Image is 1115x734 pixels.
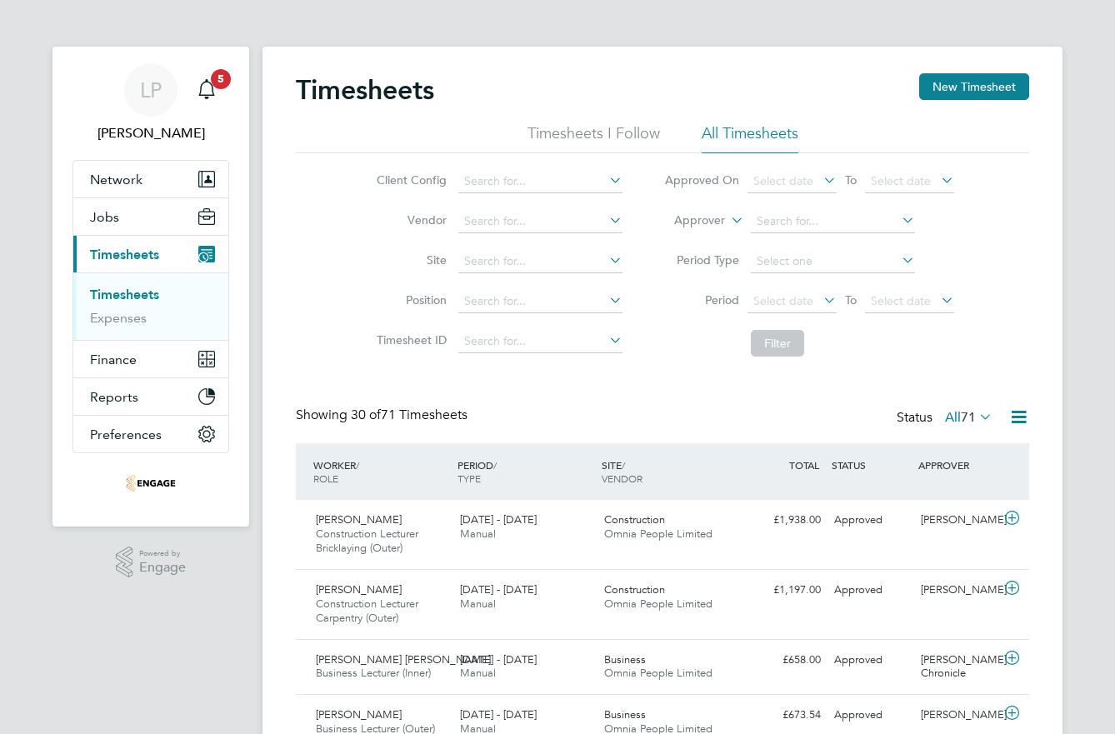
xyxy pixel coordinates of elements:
[604,512,665,527] span: Construction
[126,470,176,497] img: omniapeople-logo-retina.png
[789,458,819,472] span: TOTAL
[741,507,827,534] div: £1,938.00
[73,198,228,235] button: Jobs
[741,702,827,729] div: £673.54
[72,63,229,143] a: LP[PERSON_NAME]
[827,647,914,674] div: Approved
[527,123,660,153] li: Timesheets I Follow
[840,169,862,191] span: To
[945,409,992,426] label: All
[316,707,402,722] span: [PERSON_NAME]
[460,666,496,680] span: Manual
[460,512,537,527] span: [DATE] - [DATE]
[751,210,915,233] input: Search for...
[919,73,1029,100] button: New Timesheet
[460,597,496,611] span: Manual
[458,210,622,233] input: Search for...
[309,450,453,493] div: WORKER
[139,547,186,561] span: Powered by
[90,427,162,442] span: Preferences
[871,173,931,188] span: Select date
[604,527,712,541] span: Omnia People Limited
[664,292,739,307] label: Period
[914,702,1001,729] div: [PERSON_NAME]
[914,450,1001,480] div: APPROVER
[316,512,402,527] span: [PERSON_NAME]
[139,561,186,575] span: Engage
[140,79,162,101] span: LP
[90,352,137,367] span: Finance
[751,250,915,273] input: Select one
[457,472,481,485] span: TYPE
[372,212,447,227] label: Vendor
[741,647,827,674] div: £658.00
[211,69,231,89] span: 5
[296,407,471,424] div: Showing
[458,330,622,353] input: Search for...
[460,707,537,722] span: [DATE] - [DATE]
[604,666,712,680] span: Omnia People Limited
[460,582,537,597] span: [DATE] - [DATE]
[356,458,359,472] span: /
[751,330,804,357] button: Filter
[90,172,142,187] span: Network
[52,47,249,527] nav: Main navigation
[914,507,1001,534] div: [PERSON_NAME]
[316,666,431,680] span: Business Lecturer (Inner)
[116,547,187,578] a: Powered byEngage
[72,123,229,143] span: Lowenna Pollard
[73,272,228,340] div: Timesheets
[897,407,996,430] div: Status
[604,582,665,597] span: Construction
[90,209,119,225] span: Jobs
[871,293,931,308] span: Select date
[296,73,434,107] h2: Timesheets
[372,172,447,187] label: Client Config
[753,293,813,308] span: Select date
[72,470,229,497] a: Go to home page
[90,287,159,302] a: Timesheets
[827,577,914,604] div: Approved
[597,450,742,493] div: SITE
[961,409,976,426] span: 71
[73,341,228,377] button: Finance
[460,527,496,541] span: Manual
[458,290,622,313] input: Search for...
[664,252,739,267] label: Period Type
[73,161,228,197] button: Network
[827,702,914,729] div: Approved
[458,250,622,273] input: Search for...
[741,577,827,604] div: £1,197.00
[914,647,1001,688] div: [PERSON_NAME] Chronicle
[190,63,223,117] a: 5
[372,332,447,347] label: Timesheet ID
[753,173,813,188] span: Select date
[827,507,914,534] div: Approved
[90,389,138,405] span: Reports
[602,472,642,485] span: VENDOR
[664,172,739,187] label: Approved On
[372,252,447,267] label: Site
[702,123,798,153] li: All Timesheets
[914,577,1001,604] div: [PERSON_NAME]
[351,407,381,423] span: 30 of
[604,652,646,667] span: Business
[622,458,625,472] span: /
[604,707,646,722] span: Business
[316,597,418,625] span: Construction Lecturer Carpentry (Outer)
[453,450,597,493] div: PERIOD
[650,212,725,229] label: Approver
[458,170,622,193] input: Search for...
[316,527,418,555] span: Construction Lecturer Bricklaying (Outer)
[460,652,537,667] span: [DATE] - [DATE]
[604,597,712,611] span: Omnia People Limited
[90,310,147,326] a: Expenses
[73,416,228,452] button: Preferences
[493,458,497,472] span: /
[840,289,862,311] span: To
[73,236,228,272] button: Timesheets
[351,407,467,423] span: 71 Timesheets
[827,450,914,480] div: STATUS
[313,472,338,485] span: ROLE
[316,582,402,597] span: [PERSON_NAME]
